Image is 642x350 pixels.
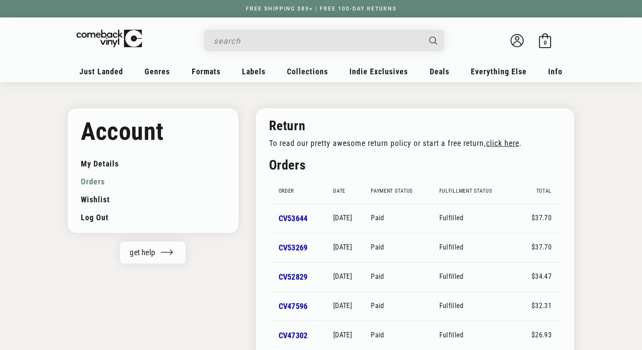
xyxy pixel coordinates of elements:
[279,243,308,252] a: Order number CV53269
[269,117,547,134] h2: Return
[333,178,371,204] th: Date
[269,178,334,204] th: Order
[269,139,547,148] p: To read our pretty awesome return policy or start a free return, .
[81,191,225,208] a: Wishlist
[333,214,352,222] time: [DATE]
[237,6,405,12] a: FREE SHIPPING $89+ | FREE 100-DAY RETURNS
[371,204,439,233] td: Paid
[279,301,308,311] a: Order number CV47596
[548,67,563,76] span: Info
[81,117,225,146] h1: Account
[522,204,561,233] td: $37.70
[522,262,561,291] td: $34.47
[522,321,561,350] td: $26.93
[371,291,439,321] td: Paid
[242,67,266,76] span: Labels
[269,156,561,173] h2: Orders
[81,155,225,173] a: My Details
[333,272,352,281] time: [DATE]
[371,321,439,350] td: Paid
[204,30,444,52] div: Search
[439,321,522,350] td: Fulfilled
[422,30,445,52] button: Search
[522,291,561,321] td: $32.31
[439,178,522,204] th: Fulfillment status
[522,178,561,204] th: Total
[192,67,221,76] span: Formats
[279,214,308,223] a: Order number CV53644
[371,233,439,262] td: Paid
[371,262,439,291] td: Paid
[287,67,328,76] span: Collections
[439,233,522,262] td: Fulfilled
[279,331,308,340] a: Order number CV47302
[81,173,225,191] a: Orders
[544,39,547,46] span: 0
[371,178,439,204] th: Payment status
[145,67,170,76] span: Genres
[120,242,186,263] button: get help
[333,301,352,310] time: [DATE]
[333,331,352,339] time: [DATE]
[81,208,225,226] a: Log out
[486,139,519,148] a: click here
[79,67,123,76] span: Just Landed
[279,272,308,281] a: Order number CV52829
[333,243,352,251] time: [DATE]
[439,262,522,291] td: Fulfilled
[430,67,449,76] span: Deals
[471,67,527,76] span: Everything Else
[439,291,522,321] td: Fulfilled
[349,67,408,76] span: Indie Exclusives
[214,32,421,50] input: search
[439,204,522,233] td: Fulfilled
[522,233,561,262] td: $37.70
